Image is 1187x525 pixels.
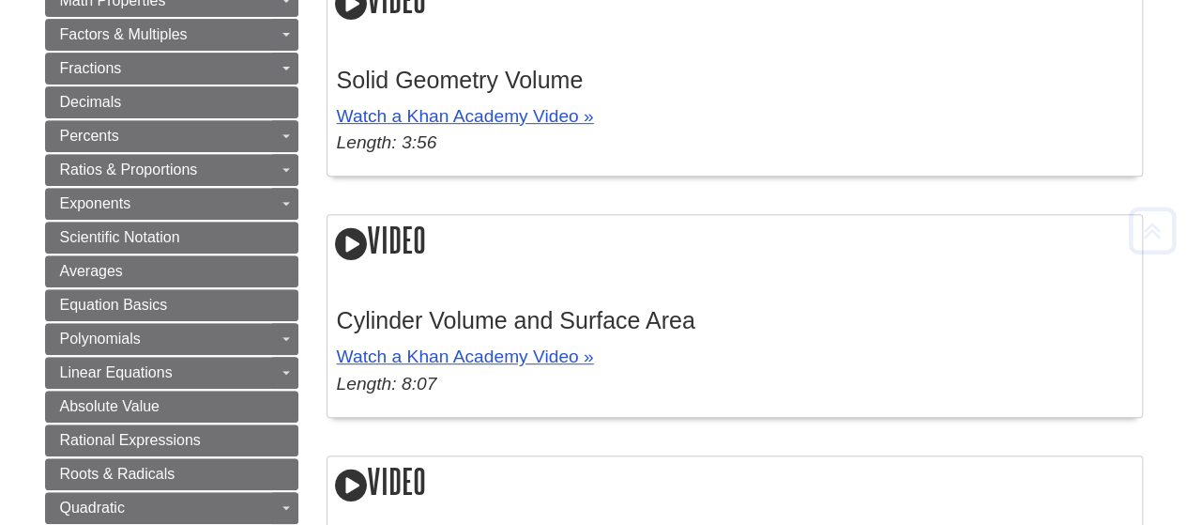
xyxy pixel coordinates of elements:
[60,263,123,279] span: Averages
[60,60,122,76] span: Fractions
[45,323,298,355] a: Polynomials
[45,120,298,152] a: Percents
[60,500,125,516] span: Quadratic
[60,331,141,347] span: Polynomials
[45,492,298,524] a: Quadratic
[60,128,119,144] span: Percents
[45,19,298,51] a: Factors & Multiples
[45,222,298,254] a: Scientific Notation
[60,195,131,211] span: Exponents
[45,86,298,118] a: Decimals
[60,398,160,414] span: Absolute Value
[45,458,298,490] a: Roots & Radicals
[337,347,594,366] a: Watch a Khan Academy Video »
[60,229,180,245] span: Scientific Notation
[60,466,175,482] span: Roots & Radicals
[60,432,201,448] span: Rational Expressions
[1122,218,1182,243] a: Back to Top
[60,162,198,178] span: Ratios & Proportions
[60,26,188,42] span: Factors & Multiples
[45,154,298,186] a: Ratios & Proportions
[337,307,1133,334] h3: Cylinder Volume and Surface Area
[45,391,298,423] a: Absolute Value
[60,94,122,110] span: Decimals
[327,215,1142,269] h2: Video
[60,297,168,313] span: Equation Basics
[45,289,298,321] a: Equation Basics
[45,255,298,287] a: Averages
[337,132,437,152] em: Length: 3:56
[337,374,437,394] em: Length: 8:07
[337,106,594,126] a: Watch a Khan Academy Video »
[337,67,1133,94] h3: Solid Geometry Volume
[327,456,1142,510] h2: Video
[45,357,298,389] a: Linear Equations
[60,364,173,380] span: Linear Equations
[45,425,298,456] a: Rational Expressions
[45,53,298,85] a: Fractions
[45,188,298,220] a: Exponents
